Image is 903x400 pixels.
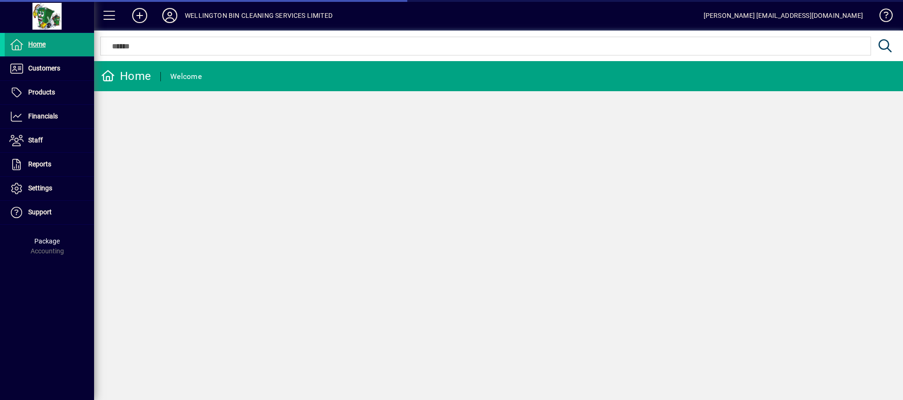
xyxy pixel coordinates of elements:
a: Customers [5,57,94,80]
span: Settings [28,184,52,192]
span: Reports [28,160,51,168]
a: Financials [5,105,94,128]
span: Products [28,88,55,96]
div: Welcome [170,69,202,84]
a: Reports [5,153,94,176]
div: [PERSON_NAME] [EMAIL_ADDRESS][DOMAIN_NAME] [704,8,863,23]
a: Knowledge Base [872,2,891,32]
a: Staff [5,129,94,152]
a: Support [5,201,94,224]
button: Add [125,7,155,24]
span: Financials [28,112,58,120]
a: Products [5,81,94,104]
a: Settings [5,177,94,200]
span: Package [34,237,60,245]
span: Customers [28,64,60,72]
span: Staff [28,136,43,144]
div: WELLINGTON BIN CLEANING SERVICES LIMITED [185,8,333,23]
div: Home [101,69,151,84]
button: Profile [155,7,185,24]
span: Home [28,40,46,48]
span: Support [28,208,52,216]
